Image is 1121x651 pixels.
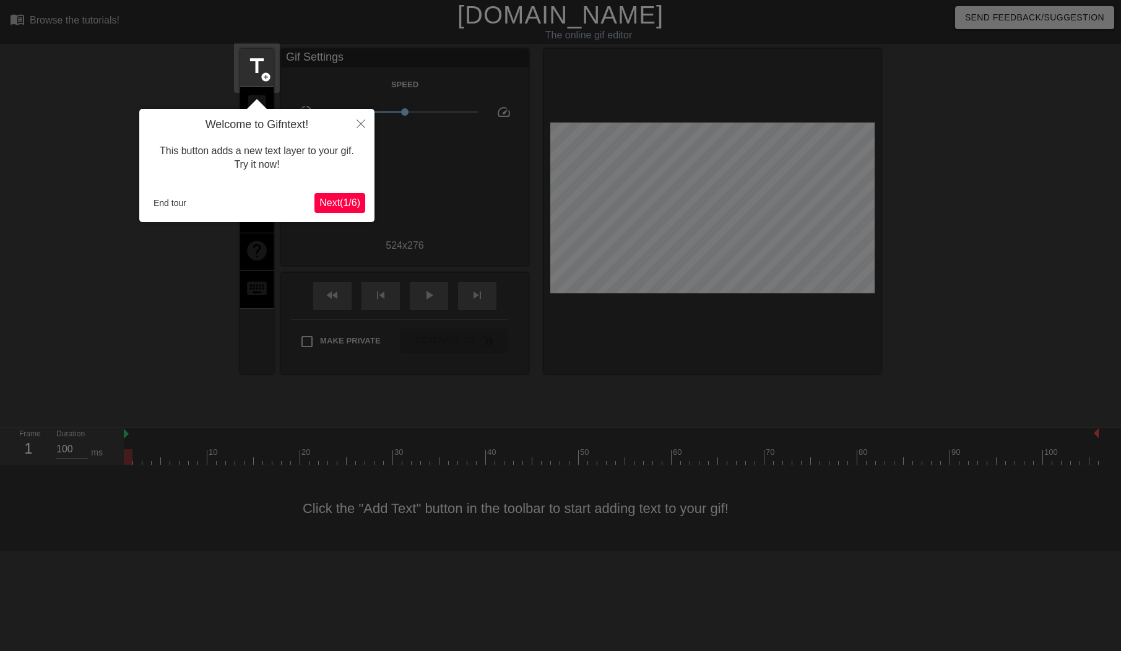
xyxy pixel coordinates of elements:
[347,109,374,137] button: Close
[319,197,360,208] span: Next ( 1 / 6 )
[314,193,365,213] button: Next
[149,132,365,184] div: This button adds a new text layer to your gif. Try it now!
[149,194,191,212] button: End tour
[149,118,365,132] h4: Welcome to Gifntext!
